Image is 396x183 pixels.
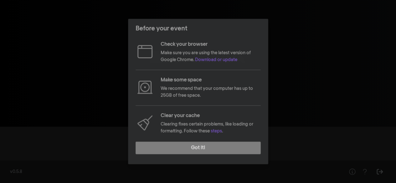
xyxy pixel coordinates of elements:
button: Got it! [136,142,261,154]
p: Check your browser [161,41,261,48]
p: Clear your cache [161,112,261,119]
p: We recommend that your computer has up to 25GB of free space. [161,85,261,99]
p: Make some space [161,76,261,84]
header: Before your event [128,19,268,38]
p: Make sure you are using the latest version of Google Chrome. [161,49,261,64]
a: steps [210,129,222,133]
a: Download or update [195,58,237,62]
p: Clearing fixes certain problems, like loading or formatting. Follow these . [161,120,261,135]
